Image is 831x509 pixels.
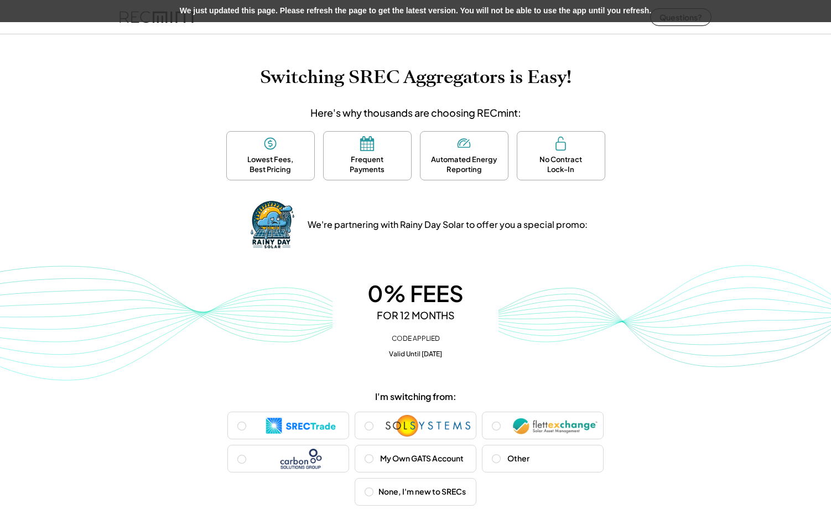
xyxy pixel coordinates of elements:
div: Lowest Fees, Best Pricing [231,154,310,174]
div: Automated Energy Reporting [425,154,503,174]
div: None, I'm new to SRECs [378,486,470,497]
div: Other [507,453,598,464]
div: FOR 12 MONTHS [344,309,487,321]
div: My Own GATS Account [380,453,470,464]
div: CODE APPLIED [344,335,487,342]
div: 0% FEES [344,280,487,307]
h1: Switching SREC Aggregators is Easy! [11,66,820,88]
img: SRECTrade.png [258,415,343,437]
div: Frequent Payments [328,154,407,174]
div: No Contract Lock-In [522,154,600,174]
img: SolSystems%20Logo.png [386,415,470,437]
img: DALL%C2%B7E%202023-11-28%2009.08.28%20-%20Design%20a%20professional%20yet%20satirical%20logo%20fo... [244,197,299,252]
img: CSG%20Logo.png [258,448,343,470]
div: We're partnering with Rainy Day Solar to offer you a special promo: [308,218,588,231]
div: I'm switching from: [375,391,456,403]
img: FlettExchange%20Logo.gif [513,415,598,437]
div: Valid Until [DATE] [344,350,487,358]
